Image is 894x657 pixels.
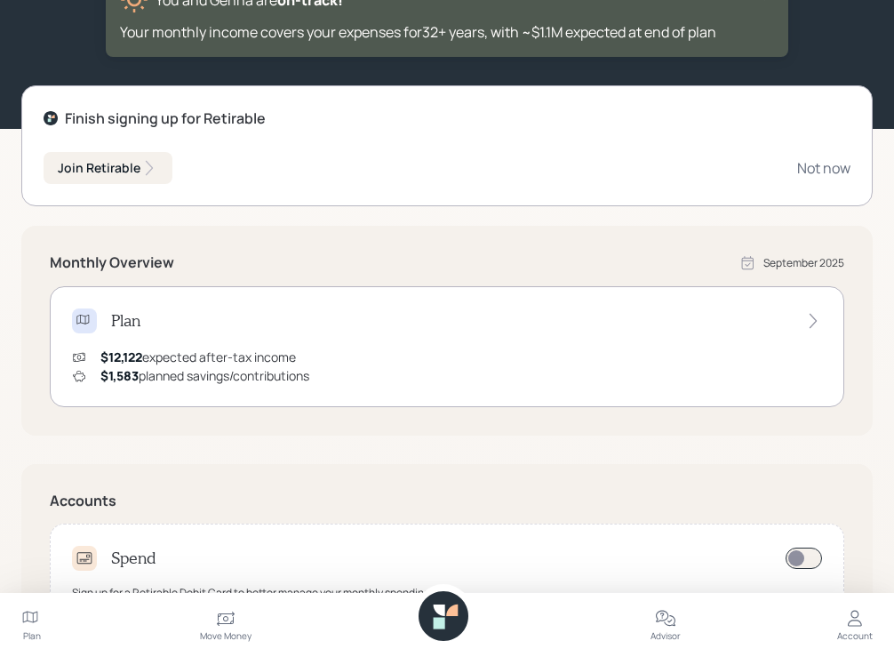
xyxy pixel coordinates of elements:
[763,255,844,271] div: September 2025
[111,549,156,568] h4: Spend
[100,348,296,366] div: expected after-tax income
[200,629,251,643] div: Move Money
[65,108,266,129] div: Finish signing up for Retirable
[50,254,174,271] h5: Monthly Overview
[111,311,140,331] h4: Plan
[797,158,850,178] div: Not now
[50,493,844,509] h5: Accounts
[100,349,142,365] span: $12,122
[100,366,309,385] div: planned savings/contributions
[58,159,158,177] div: Join Retirable
[100,367,139,384] span: $1,583
[23,629,41,643] div: Plan
[651,629,681,643] div: Advisor
[837,629,873,643] div: Account
[44,152,172,184] button: Join Retirable
[120,21,774,43] div: Your monthly income covers your expenses for 32 + years , with ~$1.1M expected at end of plan
[72,585,433,601] div: Sign up for a Retirable Debit Card to better manage your monthly spending.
